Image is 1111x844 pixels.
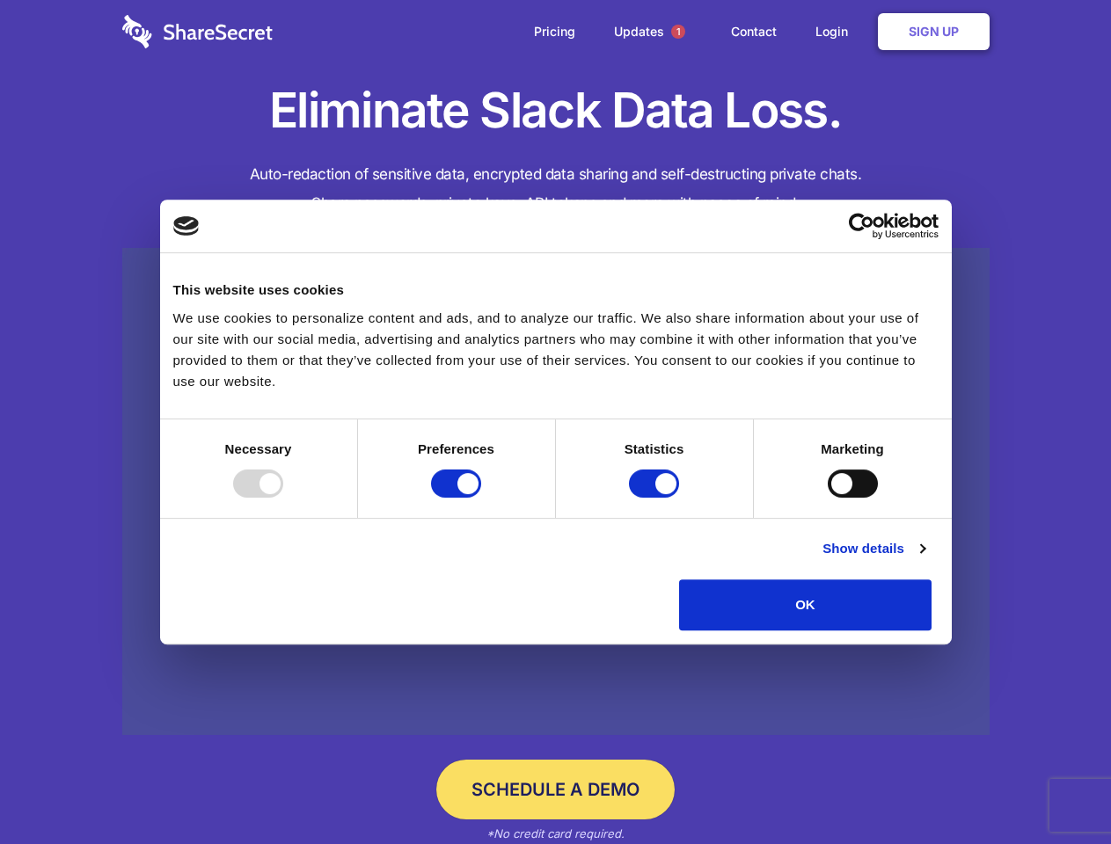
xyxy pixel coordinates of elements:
a: Show details [822,538,925,559]
strong: Statistics [625,441,684,456]
strong: Preferences [418,441,494,456]
a: Sign Up [878,13,990,50]
span: 1 [671,25,685,39]
a: Schedule a Demo [436,760,675,819]
a: Login [798,4,874,59]
a: Usercentrics Cookiebot - opens in a new window [785,213,939,239]
a: Contact [713,4,794,59]
div: This website uses cookies [173,280,939,301]
strong: Necessary [225,441,292,456]
img: logo [173,216,200,236]
button: OK [679,579,932,630]
a: Pricing [516,4,593,59]
h4: Auto-redaction of sensitive data, encrypted data sharing and self-destructing private chats. Shar... [122,160,990,218]
img: logo-wordmark-white-trans-d4663122ce5f474addd5e946df7df03e33cb6a1c49d2221995e7729f52c070b2.svg [122,15,273,48]
strong: Marketing [821,441,884,456]
em: *No credit card required. [486,826,625,840]
div: We use cookies to personalize content and ads, and to analyze our traffic. We also share informat... [173,308,939,392]
h1: Eliminate Slack Data Loss. [122,79,990,142]
a: Wistia video thumbnail [122,248,990,736]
